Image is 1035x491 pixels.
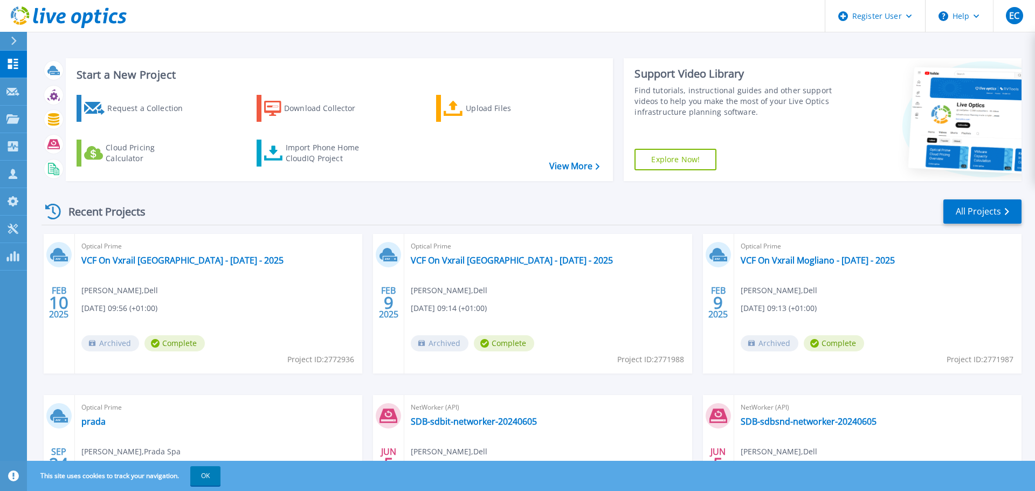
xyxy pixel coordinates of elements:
[713,298,723,307] span: 9
[474,335,534,351] span: Complete
[106,142,192,164] div: Cloud Pricing Calculator
[77,140,197,167] a: Cloud Pricing Calculator
[286,142,370,164] div: Import Phone Home CloudIQ Project
[411,335,468,351] span: Archived
[741,255,895,266] a: VCF On Vxrail Mogliano - [DATE] - 2025
[411,302,487,314] span: [DATE] 09:14 (+01:00)
[81,240,356,252] span: Optical Prime
[943,199,1022,224] a: All Projects
[741,335,798,351] span: Archived
[49,298,68,307] span: 10
[1009,11,1019,20] span: EC
[190,466,220,486] button: OK
[741,240,1015,252] span: Optical Prime
[741,302,817,314] span: [DATE] 09:13 (+01:00)
[741,285,817,296] span: [PERSON_NAME] , Dell
[257,95,377,122] a: Download Collector
[378,444,399,483] div: JUN 2024
[713,459,723,468] span: 5
[378,283,399,322] div: FEB 2025
[144,335,205,351] span: Complete
[384,298,394,307] span: 9
[77,95,197,122] a: Request a Collection
[708,283,728,322] div: FEB 2025
[947,354,1013,365] span: Project ID: 2771987
[411,285,487,296] span: [PERSON_NAME] , Dell
[741,416,877,427] a: SDB-sdbsnd-networker-20240605
[81,402,356,413] span: Optical Prime
[81,285,158,296] span: [PERSON_NAME] , Dell
[634,149,716,170] a: Explore Now!
[287,354,354,365] span: Project ID: 2772936
[42,198,160,225] div: Recent Projects
[284,98,370,119] div: Download Collector
[804,335,864,351] span: Complete
[49,283,69,322] div: FEB 2025
[81,335,139,351] span: Archived
[436,95,556,122] a: Upload Files
[634,85,837,117] div: Find tutorials, instructional guides and other support videos to help you make the most of your L...
[634,67,837,81] div: Support Video Library
[411,255,613,266] a: VCF On Vxrail [GEOGRAPHIC_DATA] - [DATE] - 2025
[81,446,181,458] span: [PERSON_NAME] , Prada Spa
[30,466,220,486] span: This site uses cookies to track your navigation.
[81,302,157,314] span: [DATE] 09:56 (+01:00)
[49,444,69,483] div: SEP 2024
[77,69,599,81] h3: Start a New Project
[411,402,685,413] span: NetWorker (API)
[617,354,684,365] span: Project ID: 2771988
[741,402,1015,413] span: NetWorker (API)
[708,444,728,483] div: JUN 2024
[741,446,817,458] span: [PERSON_NAME] , Dell
[81,416,106,427] a: prada
[384,459,394,468] span: 5
[466,98,552,119] div: Upload Files
[411,416,537,427] a: SDB-sdbit-networker-20240605
[549,161,599,171] a: View More
[107,98,194,119] div: Request a Collection
[411,240,685,252] span: Optical Prime
[49,459,68,468] span: 24
[81,255,284,266] a: VCF On Vxrail [GEOGRAPHIC_DATA] - [DATE] - 2025
[411,446,487,458] span: [PERSON_NAME] , Dell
